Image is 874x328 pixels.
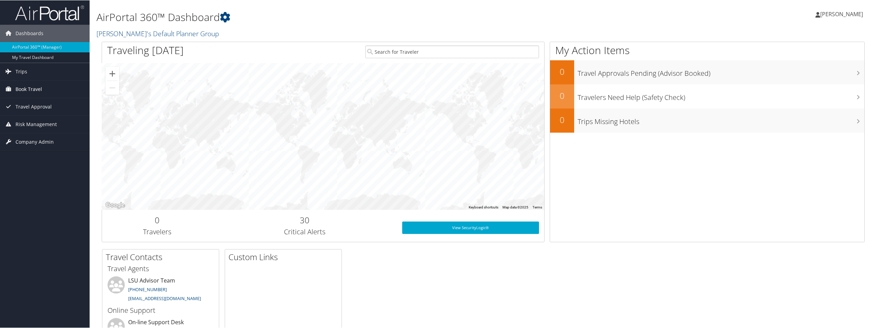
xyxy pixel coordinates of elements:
h2: 30 [218,214,392,226]
h3: Travelers [107,227,207,236]
a: [PERSON_NAME] [815,3,870,24]
li: LSU Advisor Team [104,276,217,304]
img: Google [104,201,126,209]
span: Map data ©2025 [502,205,528,209]
a: [PHONE_NUMBER] [128,286,167,292]
h3: Travel Approvals Pending (Advisor Booked) [578,65,864,78]
button: Zoom out [105,81,119,94]
h3: Online Support [108,305,214,315]
h3: Travelers Need Help (Safety Check) [578,89,864,102]
h2: Travel Contacts [106,251,219,263]
a: 0Travelers Need Help (Safety Check) [550,84,864,108]
a: View SecurityLogic® [402,221,539,234]
button: Keyboard shortcuts [469,205,498,209]
a: 0Travel Approvals Pending (Advisor Booked) [550,60,864,84]
h2: 0 [107,214,207,226]
span: Company Admin [16,133,54,150]
h3: Trips Missing Hotels [578,113,864,126]
h1: Traveling [DATE] [107,43,184,57]
h2: 0 [550,114,574,125]
a: Open this area in Google Maps (opens a new window) [104,201,126,209]
span: Travel Approval [16,98,52,115]
a: [EMAIL_ADDRESS][DOMAIN_NAME] [128,295,201,301]
a: 0Trips Missing Hotels [550,108,864,132]
h2: Custom Links [228,251,342,263]
span: [PERSON_NAME] [820,10,863,18]
img: airportal-logo.png [15,4,84,21]
input: Search for Traveler [365,45,539,58]
a: [PERSON_NAME]'s Default Planner Group [96,29,221,38]
span: Book Travel [16,80,42,98]
span: Trips [16,63,27,80]
h2: 0 [550,65,574,77]
h3: Critical Alerts [218,227,392,236]
h1: My Action Items [550,43,864,57]
span: Risk Management [16,115,57,133]
button: Zoom in [105,66,119,80]
span: Dashboards [16,24,43,42]
h1: AirPortal 360™ Dashboard [96,10,612,24]
h3: Travel Agents [108,264,214,273]
a: Terms (opens in new tab) [532,205,542,209]
h2: 0 [550,90,574,101]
